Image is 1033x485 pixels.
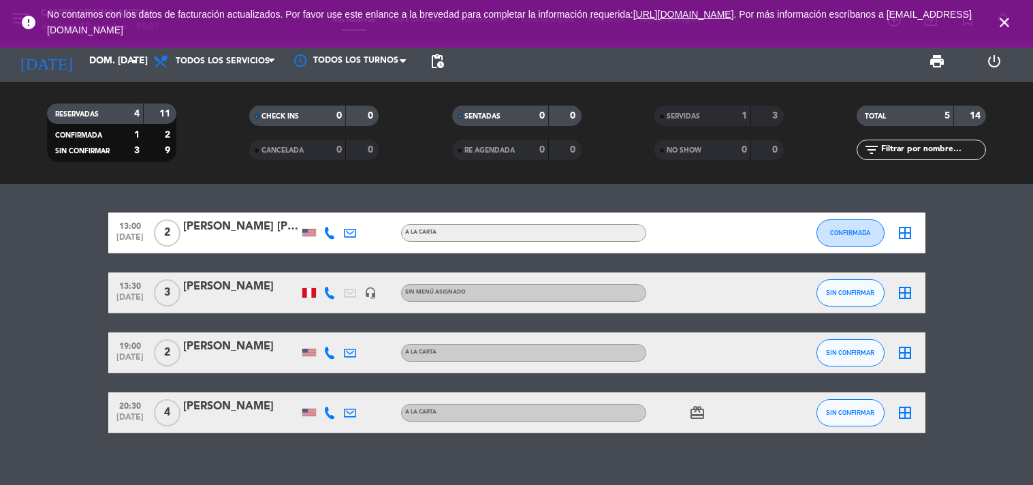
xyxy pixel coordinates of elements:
[405,290,466,295] span: Sin menú asignado
[261,113,299,120] span: CHECK INS
[20,14,37,31] i: error
[816,339,885,366] button: SIN CONFIRMAR
[134,109,140,119] strong: 4
[10,46,82,76] i: [DATE]
[113,397,147,413] span: 20:30
[47,9,972,35] span: No contamos con los datos de facturación actualizados. Por favor use este enlance a la brevedad p...
[464,147,515,154] span: RE AGENDADA
[816,279,885,307] button: SIN CONFIRMAR
[667,147,701,154] span: NO SHOW
[830,229,870,236] span: CONFIRMADA
[113,233,147,249] span: [DATE]
[336,111,342,121] strong: 0
[539,145,545,155] strong: 0
[154,279,180,307] span: 3
[826,289,874,296] span: SIN CONFIRMAR
[464,113,500,120] span: SENTADAS
[539,111,545,121] strong: 0
[826,409,874,416] span: SIN CONFIRMAR
[772,145,780,155] strong: 0
[970,111,983,121] strong: 14
[113,353,147,369] span: [DATE]
[944,111,950,121] strong: 5
[159,109,173,119] strong: 11
[336,145,342,155] strong: 0
[405,230,436,235] span: A la carta
[154,399,180,426] span: 4
[742,111,747,121] strong: 1
[897,405,913,421] i: border_all
[880,142,985,157] input: Filtrar por nombre...
[55,148,110,155] span: SIN CONFIRMAR
[113,413,147,428] span: [DATE]
[134,146,140,155] strong: 3
[929,53,945,69] span: print
[966,41,1023,82] div: LOG OUT
[113,293,147,309] span: [DATE]
[261,147,304,154] span: CANCELADA
[113,277,147,293] span: 13:30
[113,217,147,233] span: 13:00
[570,111,578,121] strong: 0
[368,111,376,121] strong: 0
[364,287,377,299] i: headset_mic
[405,409,436,415] span: A la carta
[47,9,972,35] a: . Por más información escríbanos a [EMAIL_ADDRESS][DOMAIN_NAME]
[183,338,299,356] div: [PERSON_NAME]
[633,9,734,20] a: [URL][DOMAIN_NAME]
[154,219,180,247] span: 2
[127,53,143,69] i: arrow_drop_down
[405,349,436,355] span: A la carta
[863,142,880,158] i: filter_list
[165,130,173,140] strong: 2
[897,285,913,301] i: border_all
[897,345,913,361] i: border_all
[772,111,780,121] strong: 3
[176,57,270,66] span: Todos los servicios
[183,398,299,416] div: [PERSON_NAME]
[113,337,147,353] span: 19:00
[742,145,747,155] strong: 0
[816,219,885,247] button: CONFIRMADA
[183,218,299,236] div: [PERSON_NAME] [PERSON_NAME]
[429,53,445,69] span: pending_actions
[667,113,700,120] span: SERVIDAS
[897,225,913,241] i: border_all
[816,399,885,426] button: SIN CONFIRMAR
[55,111,99,118] span: RESERVADAS
[183,278,299,296] div: [PERSON_NAME]
[826,349,874,356] span: SIN CONFIRMAR
[55,132,102,139] span: CONFIRMADA
[134,130,140,140] strong: 1
[996,14,1013,31] i: close
[165,146,173,155] strong: 9
[689,405,705,421] i: card_giftcard
[865,113,886,120] span: TOTAL
[986,53,1002,69] i: power_settings_new
[570,145,578,155] strong: 0
[368,145,376,155] strong: 0
[154,339,180,366] span: 2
